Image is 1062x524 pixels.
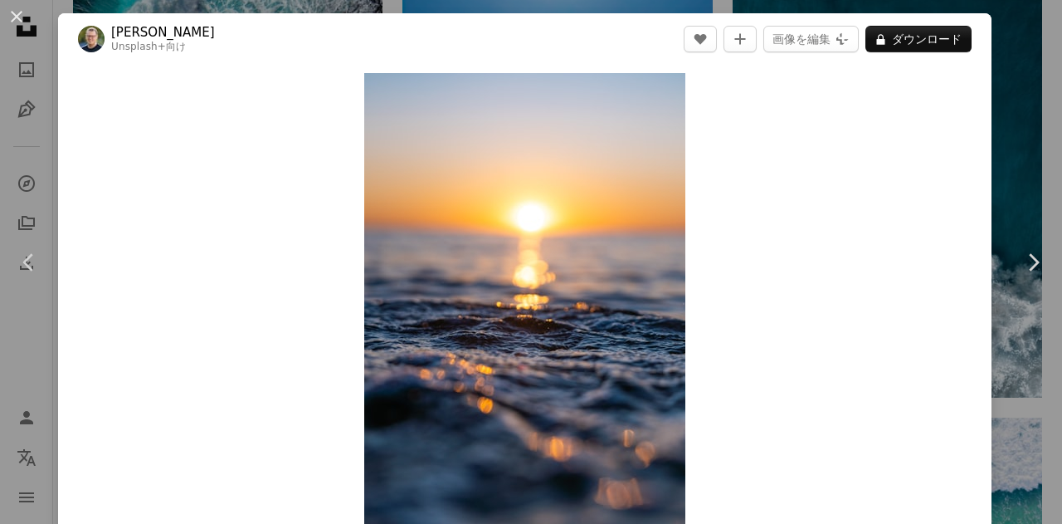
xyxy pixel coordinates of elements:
[763,26,859,52] button: 画像を編集
[111,41,166,52] a: Unsplash+
[111,41,215,54] div: 向け
[723,26,757,52] button: コレクションに追加する
[111,24,215,41] a: [PERSON_NAME]
[1004,183,1062,342] a: 次へ
[684,26,717,52] button: いいね！
[865,26,972,52] button: ダウンロード
[78,26,105,52] img: Jacob Dyerのプロフィールを見る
